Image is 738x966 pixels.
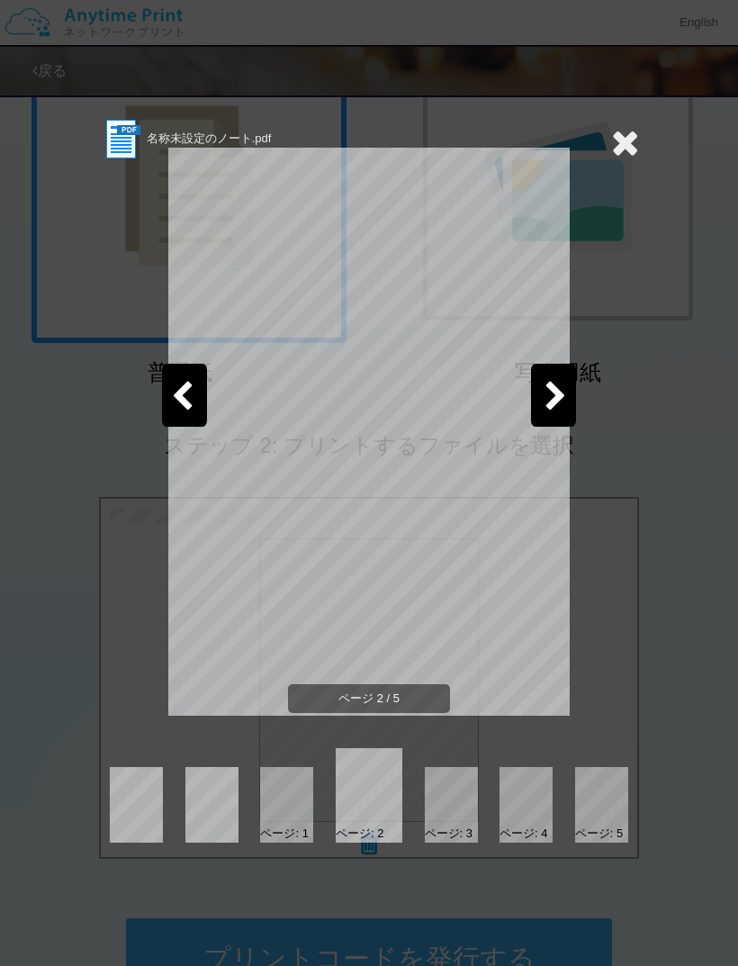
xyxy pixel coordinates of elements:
div: ページ: 2 [336,826,383,843]
div: ページ: 1 [260,826,308,843]
span: 名称未設定のノート.pdf [147,131,272,145]
div: ページ: 4 [499,826,547,843]
div: ページ: 3 [425,826,472,843]
span: ページ 2 / 5 [288,684,450,714]
div: ページ: 5 [575,826,623,843]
